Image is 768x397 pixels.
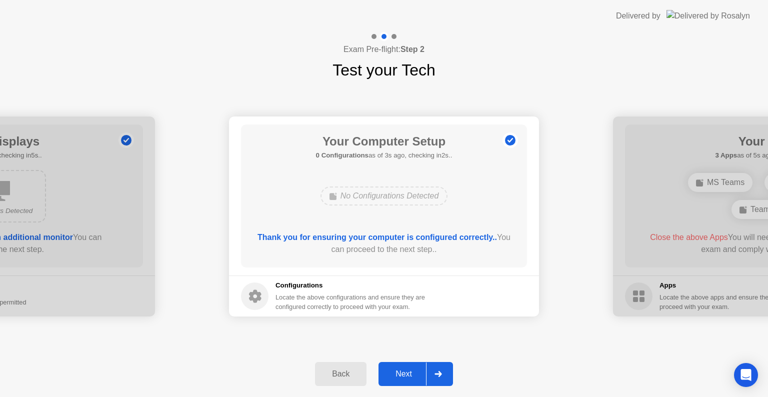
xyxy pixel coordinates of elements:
div: No Configurations Detected [320,186,448,205]
div: Delivered by [616,10,660,22]
div: Locate the above configurations and ensure they are configured correctly to proceed with your exam. [275,292,427,311]
h1: Test your Tech [332,58,435,82]
h5: as of 3s ago, checking in2s.. [316,150,452,160]
h1: Your Computer Setup [316,132,452,150]
div: Next [381,369,426,378]
h4: Exam Pre-flight: [343,43,424,55]
b: Step 2 [400,45,424,53]
img: Delivered by Rosalyn [666,10,750,21]
b: Thank you for ensuring your computer is configured correctly.. [257,233,497,241]
div: Open Intercom Messenger [734,363,758,387]
div: You can proceed to the next step.. [255,231,513,255]
h5: Configurations [275,280,427,290]
button: Next [378,362,453,386]
button: Back [315,362,366,386]
b: 0 Configurations [316,151,368,159]
div: Back [318,369,363,378]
